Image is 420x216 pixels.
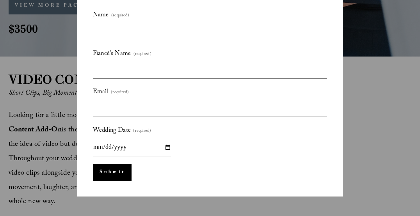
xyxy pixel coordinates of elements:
[93,48,131,60] span: Fiancé's Name
[93,164,132,181] button: Submit
[111,89,129,97] span: (required)
[133,127,151,135] span: (required)
[93,9,109,22] span: Name
[93,125,131,137] span: Wedding Date
[111,12,129,20] span: (required)
[93,86,109,99] span: Email
[133,50,151,58] span: (required)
